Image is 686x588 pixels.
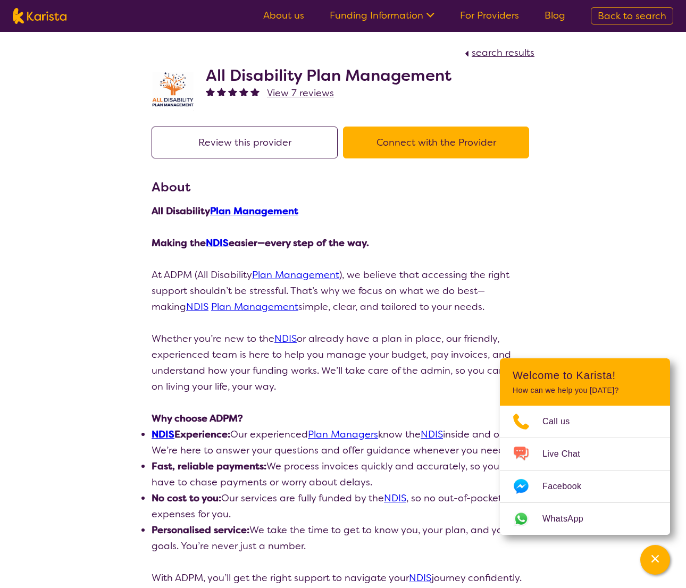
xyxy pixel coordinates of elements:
[343,127,529,158] button: Connect with the Provider
[274,332,297,345] a: NDIS
[591,7,673,24] a: Back to search
[152,458,534,490] li: We process invoices quickly and accurately, so you don’t have to chase payments or worry about de...
[152,570,534,586] p: With ADPM, you’ll get the right support to navigate your journey confidently.
[239,87,248,96] img: fullstar
[217,87,226,96] img: fullstar
[152,412,243,425] strong: Why choose ADPM?
[460,9,519,22] a: For Providers
[152,178,534,197] h3: About
[152,69,194,111] img: at5vqv0lot2lggohlylh.jpg
[206,237,229,249] a: NDIS
[598,10,666,22] span: Back to search
[500,406,670,535] ul: Choose channel
[308,428,378,441] a: Plan Managers
[186,300,208,313] a: NDIS
[228,87,237,96] img: fullstar
[152,267,534,315] p: At ADPM (All Disability ), we believe that accessing the right support shouldn’t be stressful. Th...
[211,300,298,313] a: Plan Management
[542,511,596,527] span: WhatsApp
[152,331,534,394] p: Whether you’re new to the or already have a plan in place, our friendly, experienced team is here...
[152,127,338,158] button: Review this provider
[542,478,594,494] span: Facebook
[500,358,670,535] div: Channel Menu
[513,369,657,382] h2: Welcome to Karista!
[472,46,534,59] span: search results
[210,205,298,217] a: Plan Management
[13,8,66,24] img: Karista logo
[152,522,534,554] li: We take the time to get to know you, your plan, and your goals. You’re never just a number.
[409,572,431,584] a: NDIS
[462,46,534,59] a: search results
[267,87,334,99] span: View 7 reviews
[152,490,534,522] li: Our services are fully funded by the , so no out-of-pocket expenses for you.
[152,428,230,441] strong: Experience:
[343,136,534,149] a: Connect with the Provider
[384,492,406,505] a: NDIS
[542,446,593,462] span: Live Chat
[152,460,266,473] strong: Fast, reliable payments:
[152,428,174,441] a: NDIS
[267,85,334,101] a: View 7 reviews
[152,237,369,249] strong: Making the easier—every step of the way.
[252,268,339,281] a: Plan Management
[421,428,443,441] a: NDIS
[152,426,534,458] li: Our experienced know the inside and out. We’re here to answer your questions and offer guidance w...
[263,9,304,22] a: About us
[545,9,565,22] a: Blog
[152,136,343,149] a: Review this provider
[542,414,583,430] span: Call us
[152,524,249,536] strong: Personalised service:
[152,205,298,217] strong: All Disability
[250,87,260,96] img: fullstar
[500,503,670,535] a: Web link opens in a new tab.
[206,87,215,96] img: fullstar
[513,386,657,395] p: How can we help you [DATE]?
[152,492,221,505] strong: No cost to you:
[640,545,670,575] button: Channel Menu
[206,66,451,85] h2: All Disability Plan Management
[330,9,434,22] a: Funding Information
